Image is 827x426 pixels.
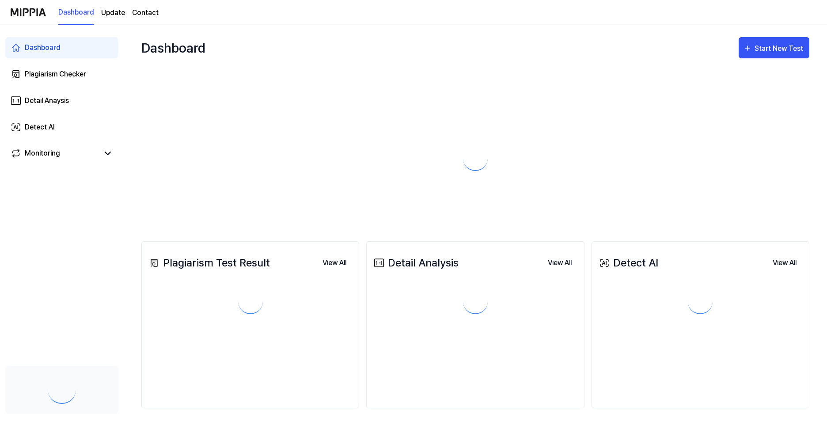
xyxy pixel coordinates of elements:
div: Start New Test [755,43,805,54]
a: Contact [132,8,159,18]
button: View All [541,254,579,272]
div: Detect AI [25,122,55,133]
div: Detect AI [597,255,658,271]
div: Detail Analysis [372,255,459,271]
div: Plagiarism Checker [25,69,86,80]
button: View All [315,254,353,272]
a: Detect AI [5,117,118,138]
div: Dashboard [25,42,61,53]
a: Plagiarism Checker [5,64,118,85]
div: Monitoring [25,148,60,159]
button: View All [766,254,804,272]
a: Dashboard [5,37,118,58]
a: Dashboard [58,0,94,25]
div: Plagiarism Test Result [147,255,270,271]
div: Detail Anaysis [25,95,69,106]
a: Update [101,8,125,18]
a: Monitoring [11,148,99,159]
button: Start New Test [739,37,809,58]
div: Dashboard [141,34,205,62]
a: Detail Anaysis [5,90,118,111]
